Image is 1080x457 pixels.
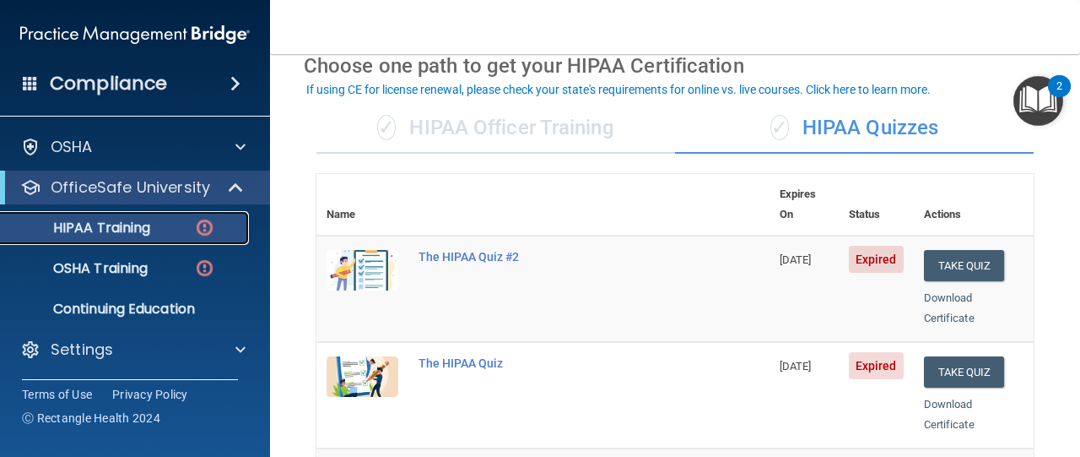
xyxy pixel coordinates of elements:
p: OSHA [51,137,93,157]
a: Privacy Policy [112,386,188,403]
h4: Compliance [50,72,167,95]
a: Download Certificate [924,398,975,431]
span: Expired [849,246,904,273]
div: HIPAA Quizzes [675,103,1034,154]
img: danger-circle.6113f641.png [194,217,215,238]
img: PMB logo [20,18,250,52]
button: Open Resource Center, 2 new notifications [1013,76,1063,126]
th: Name [316,174,408,236]
a: Download Certificate [924,291,975,324]
div: If using CE for license renewal, please check your state's requirements for online vs. live cours... [306,84,931,95]
button: Take Quiz [924,356,1005,388]
a: Terms of Use [22,386,92,403]
span: ✓ [377,115,396,140]
a: OSHA [20,137,246,157]
button: Take Quiz [924,250,1005,281]
p: OfficeSafe University [51,177,210,198]
p: Continuing Education [11,301,241,318]
span: Ⓒ Rectangle Health 2024 [22,410,160,427]
div: The HIPAA Quiz #2 [418,250,685,264]
th: Status [839,174,914,236]
span: [DATE] [780,360,812,373]
p: OSHA Training [11,260,148,277]
img: danger-circle.6113f641.png [194,258,215,279]
div: Choose one path to get your HIPAA Certification [304,41,1046,90]
div: The HIPAA Quiz [418,356,685,370]
th: Expires On [769,174,839,236]
div: 2 [1056,86,1062,108]
button: If using CE for license renewal, please check your state's requirements for online vs. live cours... [304,81,933,98]
span: ✓ [770,115,789,140]
span: [DATE] [780,253,812,266]
span: Expired [849,352,904,379]
p: HIPAA Training [11,220,150,237]
a: Settings [20,340,246,360]
th: Actions [914,174,1034,236]
p: Settings [51,340,113,360]
div: HIPAA Officer Training [316,103,675,154]
a: OfficeSafe University [20,177,245,198]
